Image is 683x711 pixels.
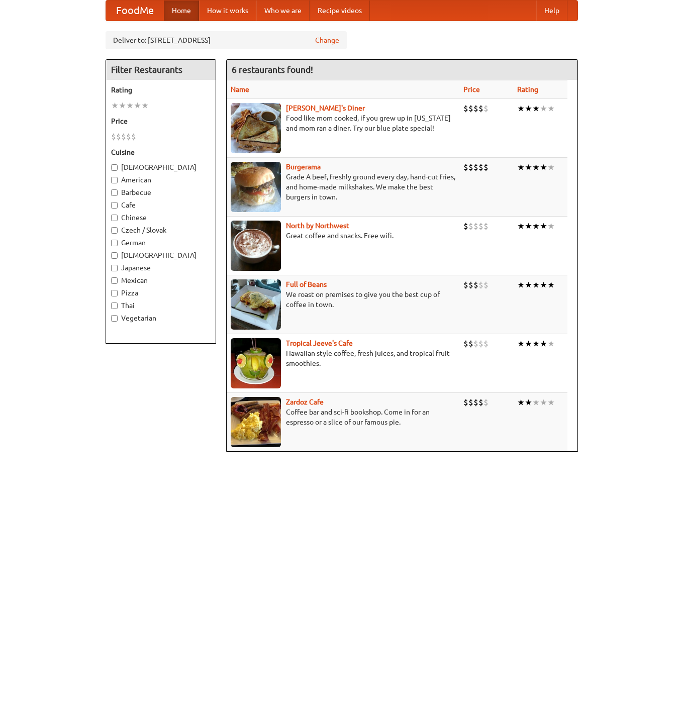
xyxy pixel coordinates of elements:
[473,338,478,349] li: $
[478,103,483,114] li: $
[111,187,211,197] label: Barbecue
[126,131,131,142] li: $
[231,397,281,447] img: zardoz.jpg
[473,162,478,173] li: $
[473,103,478,114] li: $
[540,103,547,114] li: ★
[525,338,532,349] li: ★
[111,238,211,248] label: German
[517,85,538,93] a: Rating
[111,202,118,209] input: Cafe
[547,162,555,173] li: ★
[478,397,483,408] li: $
[232,65,313,74] ng-pluralize: 6 restaurants found!
[473,279,478,290] li: $
[517,162,525,173] li: ★
[111,300,211,311] label: Thai
[134,100,141,111] li: ★
[231,279,281,330] img: beans.jpg
[525,397,532,408] li: ★
[483,103,489,114] li: $
[111,175,211,185] label: American
[483,162,489,173] li: $
[231,85,249,93] a: Name
[525,162,532,173] li: ★
[111,277,118,284] input: Mexican
[126,100,134,111] li: ★
[286,280,327,288] a: Full of Beans
[111,227,118,234] input: Czech / Slovak
[111,313,211,323] label: Vegetarian
[478,221,483,232] li: $
[111,252,118,259] input: [DEMOGRAPHIC_DATA]
[473,221,478,232] li: $
[111,288,211,298] label: Pizza
[473,397,478,408] li: $
[525,103,532,114] li: ★
[231,221,281,271] img: north.jpg
[463,279,468,290] li: $
[286,104,365,112] a: [PERSON_NAME]'s Diner
[111,265,118,271] input: Japanese
[517,397,525,408] li: ★
[540,338,547,349] li: ★
[111,164,118,171] input: [DEMOGRAPHIC_DATA]
[286,163,321,171] a: Burgerama
[463,103,468,114] li: $
[231,172,455,202] p: Grade A beef, freshly ground every day, hand-cut fries, and home-made milkshakes. We make the bes...
[111,315,118,322] input: Vegetarian
[540,221,547,232] li: ★
[111,162,211,172] label: [DEMOGRAPHIC_DATA]
[111,225,211,235] label: Czech / Slovak
[468,338,473,349] li: $
[547,103,555,114] li: ★
[231,348,455,368] p: Hawaiian style coffee, fresh juices, and tropical fruit smoothies.
[483,279,489,290] li: $
[478,279,483,290] li: $
[231,162,281,212] img: burgerama.jpg
[468,221,473,232] li: $
[111,302,118,309] input: Thai
[111,215,118,221] input: Chinese
[517,221,525,232] li: ★
[525,221,532,232] li: ★
[111,250,211,260] label: [DEMOGRAPHIC_DATA]
[106,1,164,21] a: FoodMe
[517,279,525,290] li: ★
[463,162,468,173] li: $
[116,131,121,142] li: $
[286,339,353,347] b: Tropical Jeeve's Cafe
[517,103,525,114] li: ★
[315,35,339,45] a: Change
[111,131,116,142] li: $
[231,231,455,241] p: Great coffee and snacks. Free wifi.
[111,85,211,95] h5: Rating
[536,1,567,21] a: Help
[111,263,211,273] label: Japanese
[532,103,540,114] li: ★
[111,177,118,183] input: American
[478,338,483,349] li: $
[547,338,555,349] li: ★
[106,31,347,49] div: Deliver to: [STREET_ADDRESS]
[131,131,136,142] li: $
[111,100,119,111] li: ★
[111,116,211,126] h5: Price
[111,213,211,223] label: Chinese
[483,397,489,408] li: $
[463,338,468,349] li: $
[517,338,525,349] li: ★
[111,147,211,157] h5: Cuisine
[286,398,324,406] a: Zardoz Cafe
[121,131,126,142] li: $
[532,338,540,349] li: ★
[532,221,540,232] li: ★
[463,221,468,232] li: $
[547,279,555,290] li: ★
[141,100,149,111] li: ★
[199,1,256,21] a: How it works
[111,290,118,296] input: Pizza
[463,85,480,93] a: Price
